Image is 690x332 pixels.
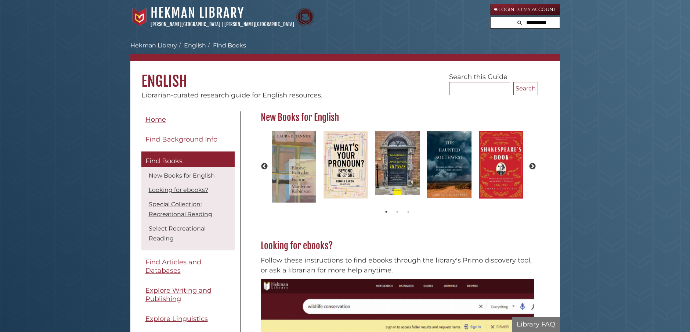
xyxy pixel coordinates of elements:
a: Explore Writing and Publishing [141,282,235,307]
p: Follow these instructions to find ebooks through the library's Primo discovery tool, or ask a lib... [261,256,534,275]
a: Explore Linguistics [141,311,235,327]
a: Looking for ebooks? [149,186,208,193]
span: Find Background Info [145,135,217,143]
button: Library FAQ [512,317,560,332]
img: What's Your Pronoun? Beyond He and She [320,127,372,202]
a: Find Background Info [141,131,235,148]
img: The Elusive Everyday in the Fiction of Marilynne Robinson [268,127,320,206]
a: English [184,42,206,49]
button: 2 of 2 [394,208,401,215]
span: Home [145,115,166,124]
a: Login to My Account [490,4,560,15]
a: Select Recreational Reading [149,225,206,242]
img: Calvin Theological Seminary [296,8,314,26]
button: Previous [261,163,268,170]
a: Hekman Library [130,42,177,49]
a: Find Books [141,151,235,168]
a: New Books for English [149,172,215,179]
button: 1 of 2 [383,208,390,215]
img: Annotations to James Joyce's Ulysses [372,127,423,199]
span: | [221,21,223,27]
nav: breadcrumb [130,41,560,61]
button: Search [515,17,524,27]
button: Next [529,163,536,170]
img: Calvin University [130,8,149,26]
li: Find Books [206,41,246,50]
a: Hekman Library [151,5,244,21]
a: Find Articles and Databases [141,254,235,279]
span: Explore Linguistics [145,315,208,323]
div: Guide Pages [141,111,235,331]
h1: English [130,61,560,90]
a: [PERSON_NAME][GEOGRAPHIC_DATA] [224,21,294,27]
span: Explore Writing and Publishing [145,286,212,303]
h2: New Books for English [257,112,538,124]
a: Special Collection: Recreational Reading [149,201,212,218]
span: Librarian-curated research guide for English resources. [141,91,322,99]
h2: Looking for ebooks? [257,240,538,252]
i: Search [517,20,522,25]
button: Search [513,82,538,95]
span: Find Books [145,157,183,165]
button: 3 of 2 [405,208,412,215]
span: Find Articles and Databases [145,258,201,275]
a: Home [141,111,235,128]
a: [PERSON_NAME][GEOGRAPHIC_DATA] [151,21,220,27]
